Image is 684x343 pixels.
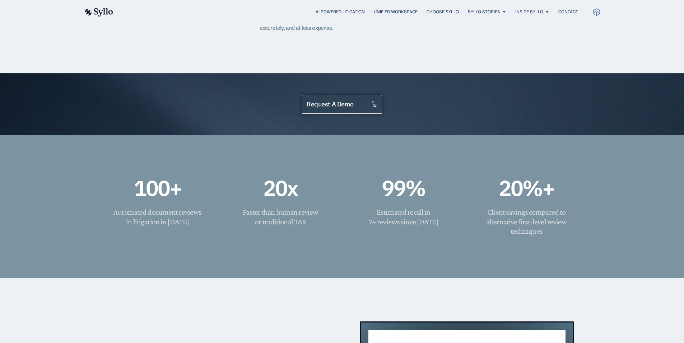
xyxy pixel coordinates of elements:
[405,176,425,200] span: %
[302,95,382,114] a: request a demo
[243,207,318,227] h5: Faster than human review or traditional TAR
[316,9,365,15] a: AI Powered Litigation
[499,176,522,200] span: 20
[127,9,578,15] nav: Menu
[263,176,287,200] span: 20
[169,176,181,200] span: +
[307,101,353,108] span: request a demo
[287,176,298,200] span: x
[468,9,500,15] a: Syllo Stories
[84,8,113,17] img: syllo
[558,9,578,15] a: Contact
[113,207,201,227] h5: Automated document reviews in litigation in [DATE]
[479,207,574,236] h5: Client savings compared to alternative first-level review techniques
[515,9,543,15] a: Inside Syllo
[374,9,418,15] a: Unified Workspace
[427,9,459,15] a: Choose Syllo
[127,9,578,15] div: Menu Toggle
[134,176,169,200] span: 100
[522,176,554,200] span: %+
[382,176,405,200] span: 99
[369,207,438,227] h5: Estimated recall in 7+ reviews since [DATE]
